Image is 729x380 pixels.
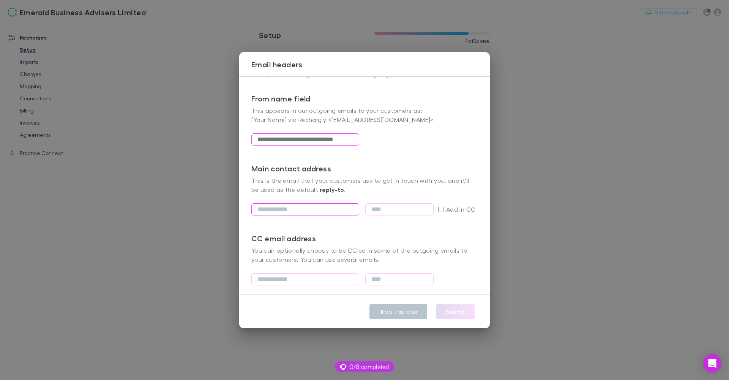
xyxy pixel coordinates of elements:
p: You can optionally choose to be CC’ed in some of the outgoing emails to your customers. You can u... [251,246,478,264]
button: Submit [436,304,475,319]
h3: CC email address [251,234,478,243]
h3: Main contact address [251,164,478,173]
h3: Email headers [251,60,490,69]
span: Add in CC [446,205,475,214]
p: This appears in our outgoing emails to your customers as: [251,106,478,115]
button: I'll do this later [369,304,427,319]
p: [Your Name] via Rechargly <[EMAIL_ADDRESS][DOMAIN_NAME]> [251,115,478,124]
div: Open Intercom Messenger [703,354,721,372]
strong: reply-to [320,186,344,193]
h3: From name field [251,94,478,103]
p: This is the email that your customers use to get in touch with you, and it'll be used as the defa... [251,176,478,194]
